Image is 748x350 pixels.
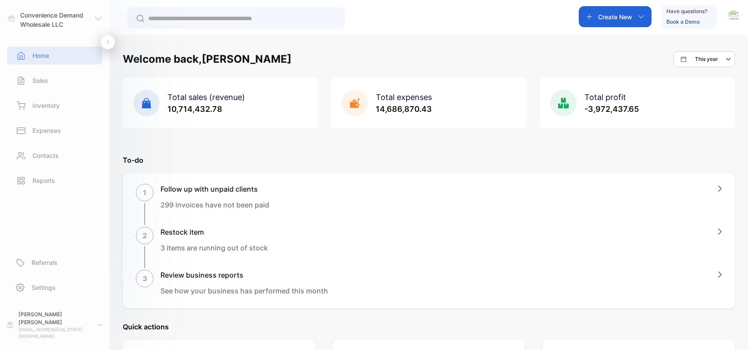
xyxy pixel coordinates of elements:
[32,101,60,110] p: Inventory
[32,151,59,160] p: Contacts
[160,184,269,194] h1: Follow up with unpaid clients
[32,283,56,292] p: Settings
[727,6,740,27] button: avatar
[167,104,222,114] span: 10,714,432.78
[143,187,146,198] p: 1
[376,93,432,102] span: Total expenses
[32,258,57,267] p: Referrals
[32,126,61,135] p: Expenses
[123,51,292,67] h1: Welcome back, [PERSON_NAME]
[123,321,735,332] p: Quick actions
[584,104,639,114] span: -3,972,437.65
[160,200,269,210] p: 299 invoices have not been paid
[32,51,49,60] p: Home
[142,230,147,241] p: 2
[18,326,91,339] p: [EMAIL_ADDRESS][US_STATE][DOMAIN_NAME]
[123,155,735,165] p: To-do
[160,227,268,237] h1: Restock item
[666,7,707,16] p: Have questions?
[598,12,632,21] p: Create New
[20,11,94,29] p: Convenience Demand Wholesale LLC
[18,311,91,326] p: [PERSON_NAME] [PERSON_NAME]
[376,104,432,114] span: 14,686,870.43
[666,18,700,25] a: Book a Demo
[160,270,328,280] h1: Review business reports
[695,55,718,63] p: This year
[32,76,48,85] p: Sales
[167,93,245,102] span: Total sales (revenue)
[673,51,735,67] button: This year
[584,93,626,102] span: Total profit
[142,273,147,284] p: 3
[579,6,652,27] button: Create New
[160,286,328,296] p: See how your business has performed this month
[160,243,268,253] p: 3 items are running out of stock
[5,320,15,330] img: profile
[32,176,55,185] p: Reports
[727,9,740,22] img: avatar
[7,14,16,23] img: logo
